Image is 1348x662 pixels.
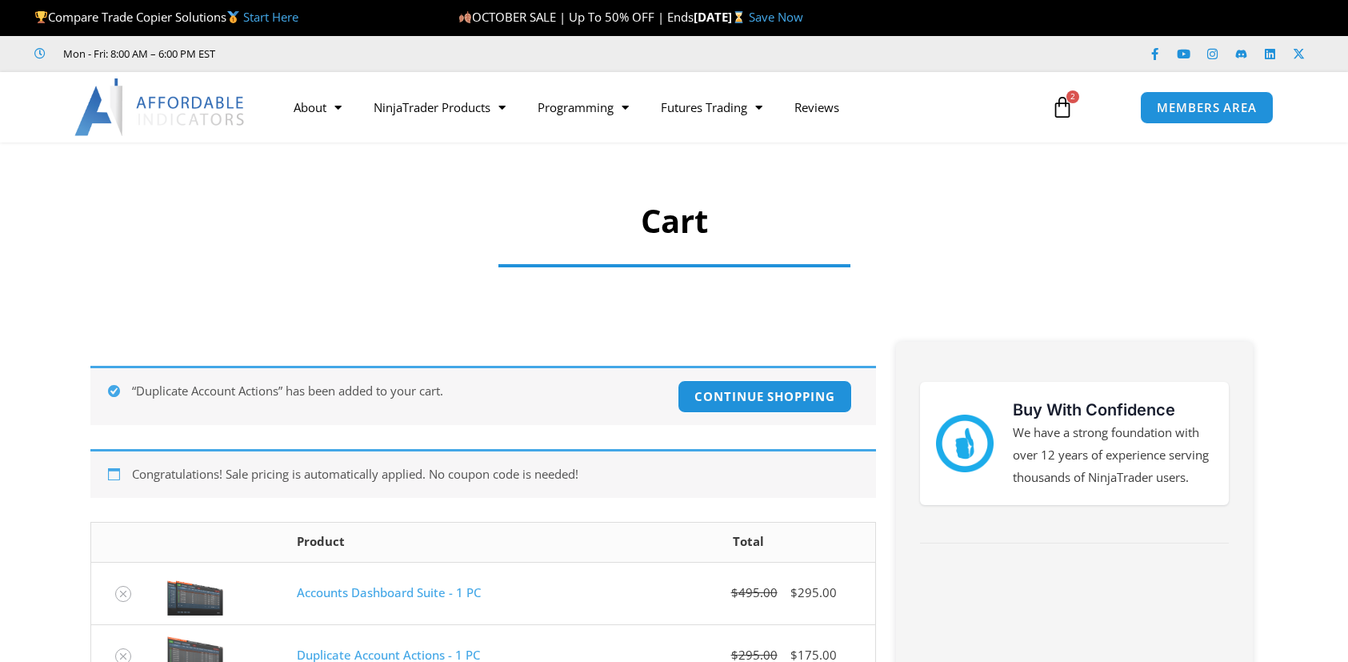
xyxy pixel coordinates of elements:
img: 🥇 [227,11,239,23]
span: Compare Trade Copier Solutions [34,9,298,25]
a: Futures Trading [645,89,778,126]
img: 🏆 [35,11,47,23]
a: Reviews [778,89,855,126]
img: 🍂 [459,11,471,23]
a: 2 [1027,84,1098,130]
a: Remove Accounts Dashboard Suite - 1 PC from cart [115,586,131,602]
span: Mon - Fri: 8:00 AM – 6:00 PM EST [59,44,215,63]
iframe: Customer reviews powered by Trustpilot [238,46,478,62]
img: mark thumbs good 43913 | Affordable Indicators – NinjaTrader [936,415,994,472]
span: OCTOBER SALE | Up To 50% OFF | Ends [458,9,694,25]
img: LogoAI | Affordable Indicators – NinjaTrader [74,78,246,136]
a: Accounts Dashboard Suite - 1 PC [297,584,481,600]
th: Total [622,523,875,562]
a: Programming [522,89,645,126]
a: NinjaTrader Products [358,89,522,126]
bdi: 295.00 [790,584,837,600]
strong: [DATE] [694,9,749,25]
bdi: 495.00 [731,584,778,600]
img: Screenshot 2024-08-26 155710eeeee | Affordable Indicators – NinjaTrader [167,571,223,616]
img: ⌛ [733,11,745,23]
a: Continue shopping [678,380,851,413]
th: Product [285,523,622,562]
span: $ [731,584,738,600]
span: 2 [1066,90,1079,103]
a: Save Now [749,9,803,25]
span: $ [790,584,798,600]
p: We have a strong foundation with over 12 years of experience serving thousands of NinjaTrader users. [1013,422,1213,489]
h3: Buy With Confidence [1013,398,1213,422]
div: Congratulations! Sale pricing is automatically applied. No coupon code is needed! [90,449,876,498]
div: “Duplicate Account Actions” has been added to your cart. [90,366,876,425]
a: Start Here [243,9,298,25]
span: MEMBERS AREA [1157,102,1257,114]
nav: Menu [278,89,1033,126]
a: MEMBERS AREA [1140,91,1274,124]
a: About [278,89,358,126]
h1: Cart [144,199,1204,243]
